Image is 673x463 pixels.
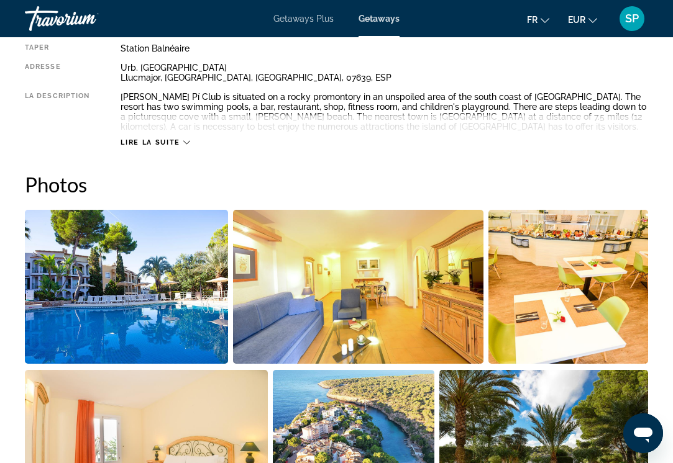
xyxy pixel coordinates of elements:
button: Change language [527,11,549,29]
span: EUR [568,15,585,25]
div: La description [25,92,89,132]
iframe: Bouton de lancement de la fenêtre de messagerie, conversation en cours [623,413,663,453]
h2: Photos [25,172,648,197]
button: Open full-screen image slider [233,209,483,364]
span: SP [625,12,639,25]
button: User Menu [616,6,648,32]
div: Urb. [GEOGRAPHIC_DATA] Llucmajor, [GEOGRAPHIC_DATA], [GEOGRAPHIC_DATA], 07639, ESP [121,63,648,83]
div: [PERSON_NAME] Pí Club is situated on a rocky promontory in an unspoiled area of the south coast o... [121,92,648,132]
a: Travorium [25,2,149,35]
a: Getaways [359,14,400,24]
span: Lire la suite [121,138,180,146]
div: Adresse [25,63,89,83]
a: Getaways Plus [273,14,334,24]
div: Taper [25,43,89,53]
button: Open full-screen image slider [25,209,228,364]
span: fr [527,15,538,25]
div: Station balnéaire [121,43,648,53]
button: Change currency [568,11,597,29]
button: Open full-screen image slider [488,209,648,364]
button: Lire la suite [121,138,190,147]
